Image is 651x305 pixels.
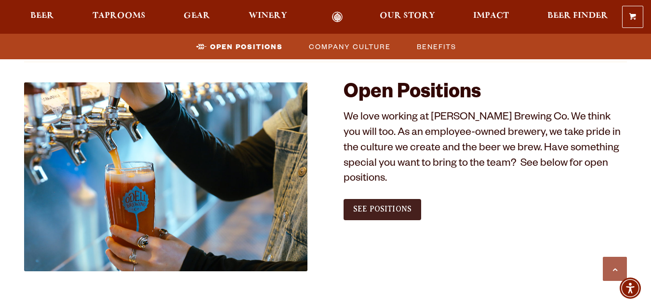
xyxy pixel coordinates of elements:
[319,12,356,23] a: Odell Home
[249,12,287,20] span: Winery
[344,111,627,188] p: We love working at [PERSON_NAME] Brewing Co. We think you will too. As an employee-owned brewery,...
[353,205,412,213] span: See Positions
[93,12,146,20] span: Taprooms
[184,12,210,20] span: Gear
[620,278,641,299] div: Accessibility Menu
[473,12,509,20] span: Impact
[190,40,288,53] a: Open Positions
[344,199,421,220] a: See Positions
[309,40,391,53] span: Company Culture
[303,40,396,53] a: Company Culture
[242,12,293,23] a: Winery
[24,12,60,23] a: Beer
[86,12,152,23] a: Taprooms
[541,12,614,23] a: Beer Finder
[210,40,283,53] span: Open Positions
[467,12,515,23] a: Impact
[547,12,608,20] span: Beer Finder
[344,82,627,106] h2: Open Positions
[417,40,456,53] span: Benefits
[603,257,627,281] a: Scroll to top
[177,12,216,23] a: Gear
[24,82,307,271] img: Jobs_1
[380,12,435,20] span: Our Story
[373,12,441,23] a: Our Story
[411,40,461,53] a: Benefits
[30,12,54,20] span: Beer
